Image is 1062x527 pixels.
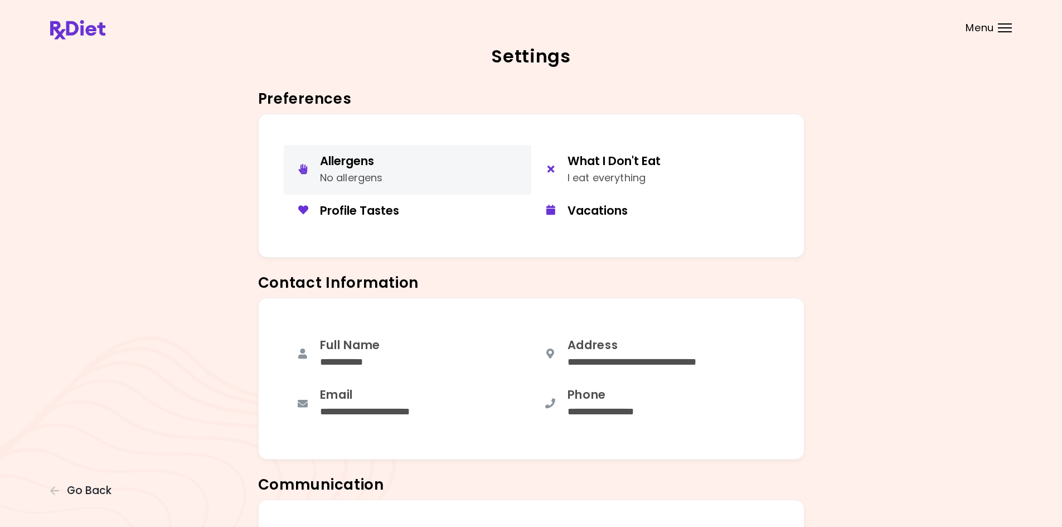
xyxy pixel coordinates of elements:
[531,145,779,195] button: What I Don't EatI eat everything
[67,485,111,497] span: Go Back
[320,153,383,168] div: Allergens
[966,23,994,33] span: Menu
[568,203,770,218] div: Vacations
[50,47,1012,65] h2: Settings
[568,337,738,352] div: Address
[320,203,523,218] div: Profile Tastes
[50,20,105,40] img: RxDiet
[284,195,531,226] button: Profile Tastes
[568,170,661,186] div: I eat everything
[258,90,804,108] h3: Preferences
[320,170,383,186] div: No allergens
[284,145,531,195] button: AllergensNo allergens
[50,485,117,497] button: Go Back
[320,387,440,402] div: Email
[320,337,383,352] div: Full Name
[568,153,661,168] div: What I Don't Eat
[258,274,804,292] h3: Contact Information
[568,387,658,402] div: Phone
[531,195,779,226] button: Vacations
[258,476,804,494] h3: Communication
